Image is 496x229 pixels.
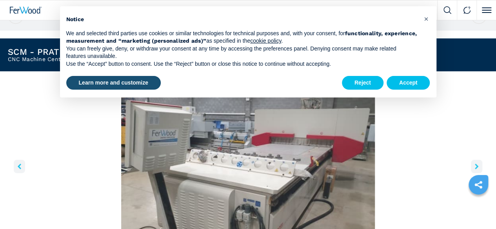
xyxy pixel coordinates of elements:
h2: Notice [66,16,418,23]
p: We and selected third parties use cookies or similar technologies for technical purposes and, wit... [66,30,418,45]
iframe: Chat [463,194,490,223]
button: Accept [387,76,430,90]
h2: CNC Machine Centres With Flat Table [8,56,114,62]
a: cookie policy [250,38,281,44]
strong: functionality, experience, measurement and “marketing (personalized ads)” [66,30,417,44]
span: × [423,14,428,23]
button: Close this notice [420,13,432,25]
img: Contact us [463,6,471,14]
img: Search [443,6,451,14]
p: Use the “Accept” button to consent. Use the “Reject” button or close this notice to continue with... [66,60,418,68]
a: sharethis [469,175,488,195]
button: Reject [342,76,383,90]
img: Ferwood [10,7,42,14]
button: left-button [14,160,25,173]
button: right-button [471,160,482,173]
h1: SCM - PRATIX S15B [8,48,114,56]
p: You can freely give, deny, or withdraw your consent at any time by accessing the preferences pane... [66,45,418,60]
button: Click to toggle menu [476,0,496,20]
button: Learn more and customize [66,76,161,90]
